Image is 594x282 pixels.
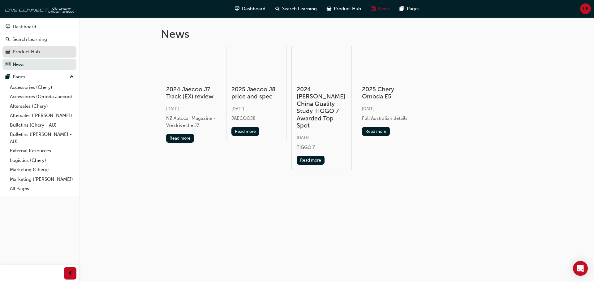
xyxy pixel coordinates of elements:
[400,5,404,13] span: pages-icon
[297,156,325,165] button: Read more
[357,46,417,141] a: 2025 Chery Omoda E5[DATE]Full Australian details.Read more
[7,102,76,111] a: Aftersales (Chery)
[297,144,346,151] div: TIGGO 7
[166,106,179,111] span: [DATE]
[334,5,361,12] span: Product Hub
[7,111,76,120] a: Aftersales ([PERSON_NAME])
[2,71,76,83] button: Pages
[407,5,420,12] span: Pages
[2,34,76,45] a: Search Learning
[327,5,331,13] span: car-icon
[166,86,216,100] h3: 2024 Jaecoo J7 Track (EX) review
[230,2,270,15] a: guage-iconDashboard
[362,106,375,111] span: [DATE]
[7,165,76,175] a: Marketing (Chery)
[13,48,40,55] div: Product Hub
[242,5,265,12] span: Dashboard
[580,3,591,14] button: PK
[231,115,281,122] div: JAECOOJ8
[13,73,25,80] div: Pages
[231,106,244,111] span: [DATE]
[6,74,10,80] span: pages-icon
[3,2,74,15] img: oneconnect
[161,27,512,41] h1: News
[7,120,76,130] a: Bulletins (Chery - AU)
[7,156,76,165] a: Logistics (Chery)
[573,261,588,276] div: Open Intercom Messenger
[231,127,260,136] button: Read more
[291,46,352,170] a: 2024 [PERSON_NAME] China Quality Study TIGGO 7 Awarded Top Spot[DATE]TIGGO 7Read more
[583,5,588,12] span: PK
[6,37,10,42] span: search-icon
[2,21,76,33] a: Dashboard
[378,5,390,12] span: News
[322,2,366,15] a: car-iconProduct Hub
[13,23,36,30] div: Dashboard
[275,5,280,13] span: search-icon
[2,46,76,58] a: Product Hub
[362,127,390,136] button: Read more
[231,86,281,100] h3: 2025 Jaecoo J8 price and spec
[366,2,395,15] a: news-iconNews
[7,83,76,92] a: Accessories (Chery)
[362,115,412,122] div: Full Australian details.
[2,59,76,70] a: News
[7,175,76,184] a: Marketing ([PERSON_NAME])
[235,5,239,13] span: guage-icon
[270,2,322,15] a: search-iconSearch Learning
[7,184,76,193] a: All Pages
[2,20,76,71] button: DashboardSearch LearningProduct HubNews
[7,146,76,156] a: External Resources
[68,270,73,277] span: prev-icon
[6,62,10,67] span: news-icon
[282,5,317,12] span: Search Learning
[7,130,76,146] a: Bulletins ([PERSON_NAME] - AU)
[362,86,412,100] h3: 2025 Chery Omoda E5
[161,46,221,148] a: 2024 Jaecoo J7 Track (EX) review[DATE]NZ Autocar Magazine - We drive the J7.Read more
[166,115,216,129] div: NZ Autocar Magazine - We drive the J7.
[226,46,286,141] a: 2025 Jaecoo J8 price and spec[DATE]JAECOOJ8Read more
[7,92,76,102] a: Accessories (Omoda Jaecoo)
[166,134,194,143] button: Read more
[12,36,47,43] div: Search Learning
[371,5,376,13] span: news-icon
[395,2,424,15] a: pages-iconPages
[6,49,10,55] span: car-icon
[297,135,309,140] span: [DATE]
[297,86,346,129] h3: 2024 [PERSON_NAME] China Quality Study TIGGO 7 Awarded Top Spot
[70,73,74,81] span: up-icon
[6,24,10,30] span: guage-icon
